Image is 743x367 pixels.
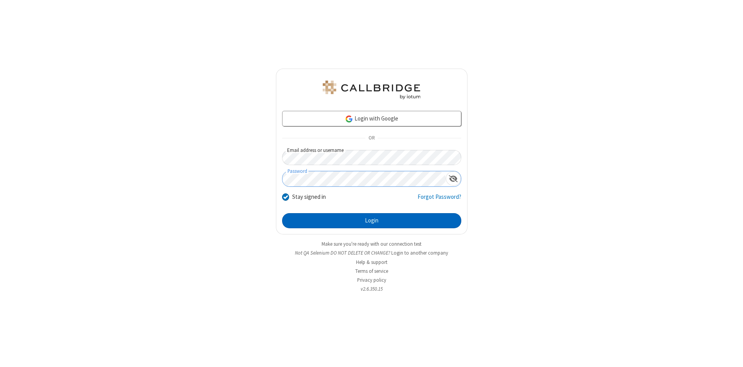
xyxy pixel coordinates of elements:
li: v2.6.350.15 [276,285,467,293]
a: Privacy policy [357,277,386,283]
a: Terms of service [355,268,388,274]
a: Make sure you're ready with our connection test [322,241,421,247]
a: Help & support [356,259,387,265]
li: Not QA Selenium DO NOT DELETE OR CHANGE? [276,249,467,257]
button: Login [282,213,461,229]
div: Show password [446,171,461,186]
img: QA Selenium DO NOT DELETE OR CHANGE [321,81,422,99]
label: Stay signed in [292,193,326,202]
img: google-icon.png [345,115,353,123]
input: Email address or username [282,150,461,165]
span: OR [365,133,378,144]
a: Login with Google [282,111,461,126]
iframe: Chat [724,347,737,362]
a: Forgot Password? [418,193,461,207]
input: Password [282,171,446,186]
button: Login to another company [391,249,448,257]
